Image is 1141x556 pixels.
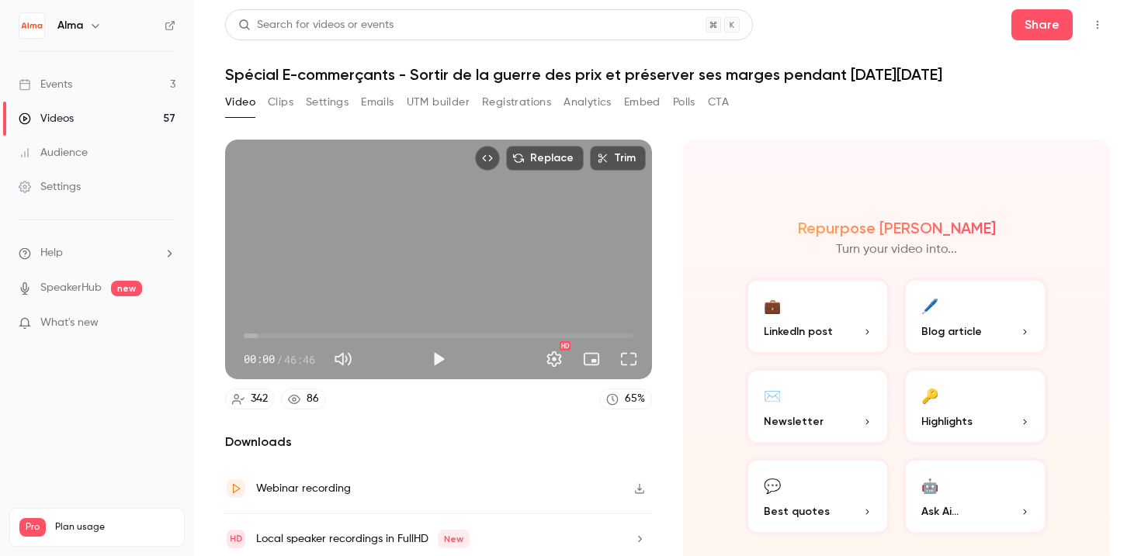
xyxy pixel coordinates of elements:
a: SpeakerHub [40,280,102,296]
iframe: Noticeable Trigger [157,316,175,330]
div: Audience [19,145,88,161]
div: HD [560,341,570,351]
h1: Spécial E-commerçants - Sortir de la guerre des prix et préserver ses marges pendant [DATE][DATE] [225,65,1110,84]
div: Local speaker recordings in FullHD [256,530,470,548]
span: Highlights [921,413,973,430]
a: 65% [599,389,652,409]
button: 💬Best quotes [745,458,890,535]
span: Newsletter [764,413,824,430]
div: 00:00 [244,351,315,368]
span: Ask Ai... [921,503,959,520]
div: 💼 [764,293,781,317]
div: 🤖 [921,473,938,497]
button: ✉️Newsletter [745,368,890,445]
div: 🖊️ [921,293,938,317]
button: Polls [673,90,695,115]
button: CTA [708,90,729,115]
h6: Alma [57,18,83,33]
button: Turn on miniplayer [576,344,607,375]
span: Blog article [921,323,982,340]
button: UTM builder [407,90,470,115]
a: 342 [225,389,275,409]
div: 65 % [625,391,645,407]
button: Video [225,90,255,115]
span: LinkedIn post [764,323,833,340]
div: 342 [251,391,268,407]
button: Trim [590,146,646,171]
button: 🤖Ask Ai... [903,458,1048,535]
button: 💼LinkedIn post [745,278,890,355]
span: new [111,281,142,296]
button: Emails [361,90,394,115]
button: 🖊️Blog article [903,278,1048,355]
span: / [276,351,283,368]
button: Analytics [564,90,612,115]
div: Events [19,77,72,92]
span: New [438,530,470,548]
span: What's new [40,315,99,331]
button: Mute [328,344,359,375]
div: Webinar recording [256,479,351,498]
span: Help [40,245,63,261]
span: Plan usage [55,521,175,534]
p: Turn your video into... [836,240,957,259]
div: ✉️ [764,383,781,407]
button: Registrations [482,90,551,115]
img: Alma [19,13,44,38]
div: Videos [19,111,74,126]
h2: Downloads [225,433,652,451]
span: 46:46 [284,351,315,368]
button: Embed [624,90,661,115]
a: 86 [281,389,326,409]
span: Pro [19,518,46,537]
span: 00:00 [244,351,275,368]
button: Settings [539,344,570,375]
button: Replace [506,146,584,171]
button: Full screen [613,344,644,375]
button: Settings [306,90,349,115]
button: Clips [268,90,293,115]
button: 🔑Highlights [903,368,1048,445]
button: Embed video [475,146,500,171]
button: Top Bar Actions [1085,12,1110,37]
h2: Repurpose [PERSON_NAME] [798,219,996,237]
button: Play [423,344,454,375]
li: help-dropdown-opener [19,245,175,261]
div: 86 [307,391,319,407]
div: 🔑 [921,383,938,407]
div: 💬 [764,473,781,497]
div: Search for videos or events [238,17,394,33]
div: Settings [19,179,81,195]
span: Best quotes [764,503,830,520]
button: Share [1011,9,1073,40]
